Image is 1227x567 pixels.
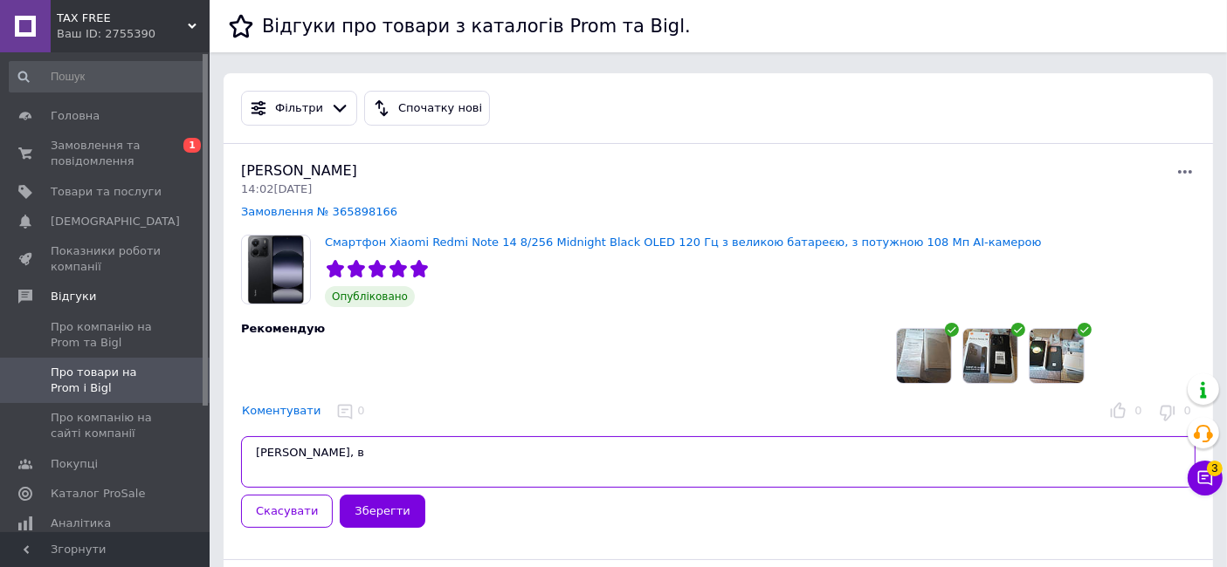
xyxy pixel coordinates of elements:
[364,91,490,126] button: Спочатку нові
[241,402,321,420] button: Коментувати
[262,16,691,37] h1: Відгуки про товари з каталогів Prom та Bigl.
[1188,461,1223,495] button: Чат з покупцем3
[57,26,210,42] div: Ваш ID: 2755390
[51,486,145,502] span: Каталог ProSale
[51,516,111,531] span: Аналітика
[241,436,1196,488] textarea: [PERSON_NAME], в
[395,99,486,118] div: Спочатку нові
[272,99,327,118] div: Фільтри
[51,243,162,275] span: Показники роботи компанії
[51,365,162,396] span: Про товари на Prom і Bigl
[9,61,206,92] input: Пошук
[1207,461,1223,476] span: 3
[51,184,162,200] span: Товари та послуги
[51,456,98,472] span: Покупці
[51,319,162,351] span: Про компанію на Prom та Bigl
[242,236,310,304] img: Смартфон Xiaomi Redmi Note 14 8/256 Midnight Black OLED 120 Гц з великою батареєю, з потужною 108...
[325,236,1042,249] a: Смартфон Xiaomi Redmi Note 14 8/256 Midnight Black OLED 120 Гц з великою батареєю, з потужною 108...
[241,91,357,126] button: Фільтри
[241,182,312,195] span: 14:02[DATE]
[325,286,415,307] span: Опубліковано
[241,495,333,529] button: Скасувати
[51,138,162,169] span: Замовлення та повідомлення
[241,162,357,179] span: [PERSON_NAME]
[241,205,397,218] a: Замовлення № 365898166
[51,214,180,229] span: [DEMOGRAPHIC_DATA]
[340,495,424,529] button: Зберегти
[51,108,100,124] span: Головна
[183,138,201,153] span: 1
[241,322,325,335] span: Рекомендую
[57,10,188,26] span: TAX FREE
[51,410,162,441] span: Про компанію на сайті компанії
[51,289,96,304] span: Відгуки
